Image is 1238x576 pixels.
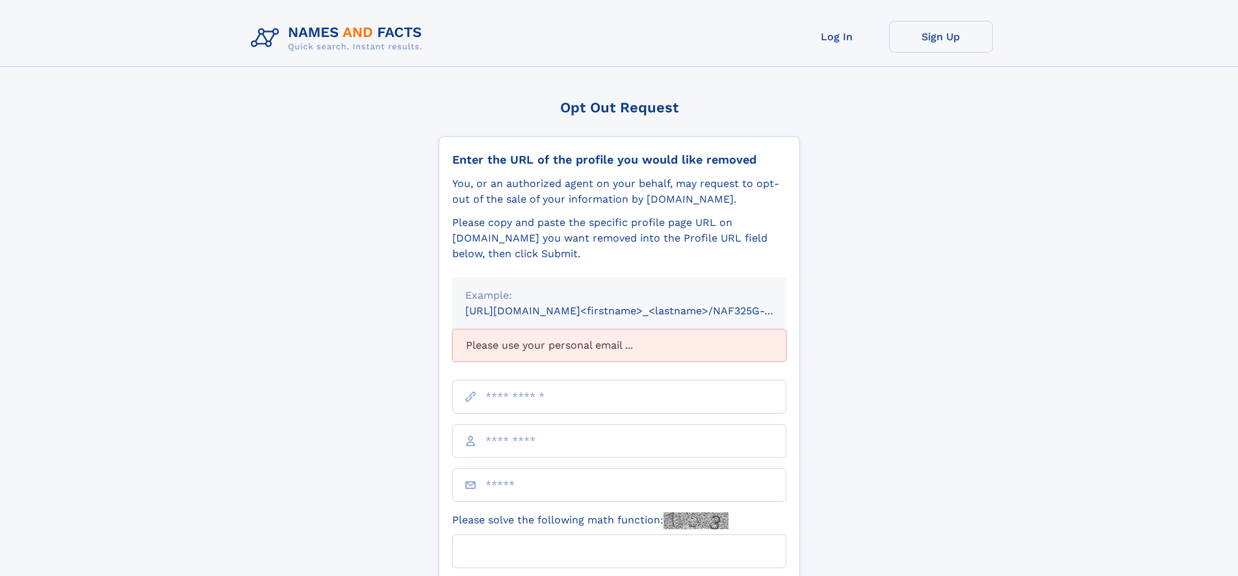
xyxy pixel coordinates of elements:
a: Log In [785,21,889,53]
div: Enter the URL of the profile you would like removed [452,153,786,167]
div: Please use your personal email ... [452,329,786,362]
a: Sign Up [889,21,993,53]
img: Logo Names and Facts [246,21,433,56]
label: Please solve the following math function: [452,512,729,529]
div: You, or an authorized agent on your behalf, may request to opt-out of the sale of your informatio... [452,176,786,207]
div: Opt Out Request [439,99,800,116]
small: [URL][DOMAIN_NAME]<firstname>_<lastname>/NAF325G-xxxxxxxx [465,305,811,317]
div: Please copy and paste the specific profile page URL on [DOMAIN_NAME] you want removed into the Pr... [452,215,786,262]
div: Example: [465,288,773,303]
